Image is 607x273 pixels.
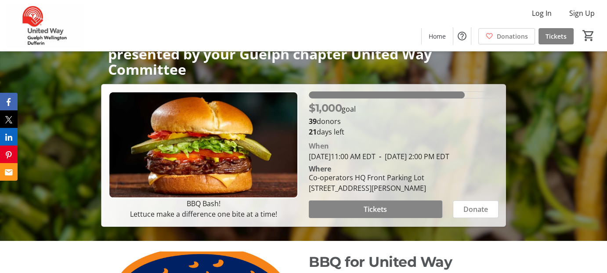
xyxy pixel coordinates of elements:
span: Donations [497,32,528,41]
p: presented by your Guelph chapter United Way Committee [108,46,499,77]
button: Help [453,27,471,45]
div: Where [309,165,331,172]
b: 39 [309,116,317,126]
button: Sign Up [562,6,602,20]
span: [DATE] 2:00 PM EDT [376,152,449,161]
div: Co-operators HQ Front Parking Lot [309,172,426,183]
span: 21 [309,127,317,137]
button: Tickets [309,200,442,218]
a: Donations [478,28,535,44]
span: Log In [532,8,552,18]
span: Tickets [546,32,567,41]
div: When [309,141,329,151]
a: Tickets [538,28,574,44]
div: [STREET_ADDRESS][PERSON_NAME] [309,183,426,193]
p: Lettuce make a difference one bite at a time! [108,209,298,219]
img: United Way Guelph Wellington Dufferin's Logo [5,4,83,47]
a: Home [422,28,453,44]
span: Donate [463,204,488,215]
div: 82.121% of fundraising goal reached [309,91,499,98]
button: Cart [581,28,596,44]
p: BBQ for United Way [309,251,501,273]
img: Campaign CTA Media Photo [108,91,298,198]
span: $1,000 [309,102,342,114]
p: goal [309,100,356,116]
button: Donate [453,200,499,218]
span: Home [429,32,446,41]
button: Log In [525,6,559,20]
span: Tickets [364,204,387,215]
p: days left [309,127,499,137]
p: donors [309,116,499,127]
span: - [376,152,385,161]
p: BBQ Bash! [108,198,298,209]
span: Sign Up [569,8,595,18]
span: [DATE] 11:00 AM EDT [309,152,376,161]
